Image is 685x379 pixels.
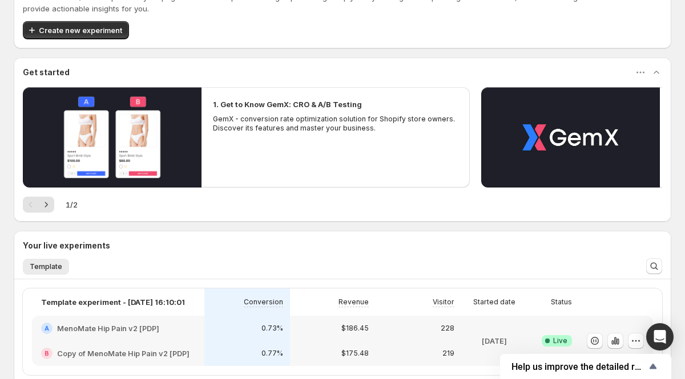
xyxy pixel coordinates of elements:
[39,25,122,36] span: Create new experiment
[473,298,515,307] p: Started date
[511,360,660,373] button: Show survey - Help us improve the detailed report for A/B campaigns
[213,115,458,133] p: GemX - conversion rate optimization solution for Shopify store owners. Discover its features and ...
[511,361,646,372] span: Help us improve the detailed report for A/B campaigns
[23,67,70,78] h3: Get started
[441,324,454,333] p: 228
[45,350,49,357] h2: B
[66,199,78,210] span: 1 / 2
[23,240,110,251] h3: Your live experiments
[646,323,674,351] div: Open Intercom Messenger
[482,335,507,347] p: [DATE]
[57,348,190,359] h2: Copy of MenoMate Hip Pain v2 [PDP]
[442,349,454,358] p: 219
[30,262,62,271] span: Template
[433,298,454,307] p: Visitor
[646,258,662,274] button: Search and filter results
[23,197,54,213] nav: Pagination
[41,296,185,308] p: Template experiment - [DATE] 16:10:01
[551,298,572,307] p: Status
[45,325,49,332] h2: A
[244,298,283,307] p: Conversion
[553,336,567,345] span: Live
[261,324,283,333] p: 0.73%
[481,87,660,188] button: Play video
[57,323,159,334] h2: MenoMate Hip Pain v2 [PDP]
[261,349,283,358] p: 0.77%
[38,197,54,213] button: Next
[341,349,369,358] p: $175.48
[23,87,202,188] button: Play video
[339,298,369,307] p: Revenue
[341,324,369,333] p: $186.45
[23,21,129,39] button: Create new experiment
[213,99,362,110] h2: 1. Get to Know GemX: CRO & A/B Testing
